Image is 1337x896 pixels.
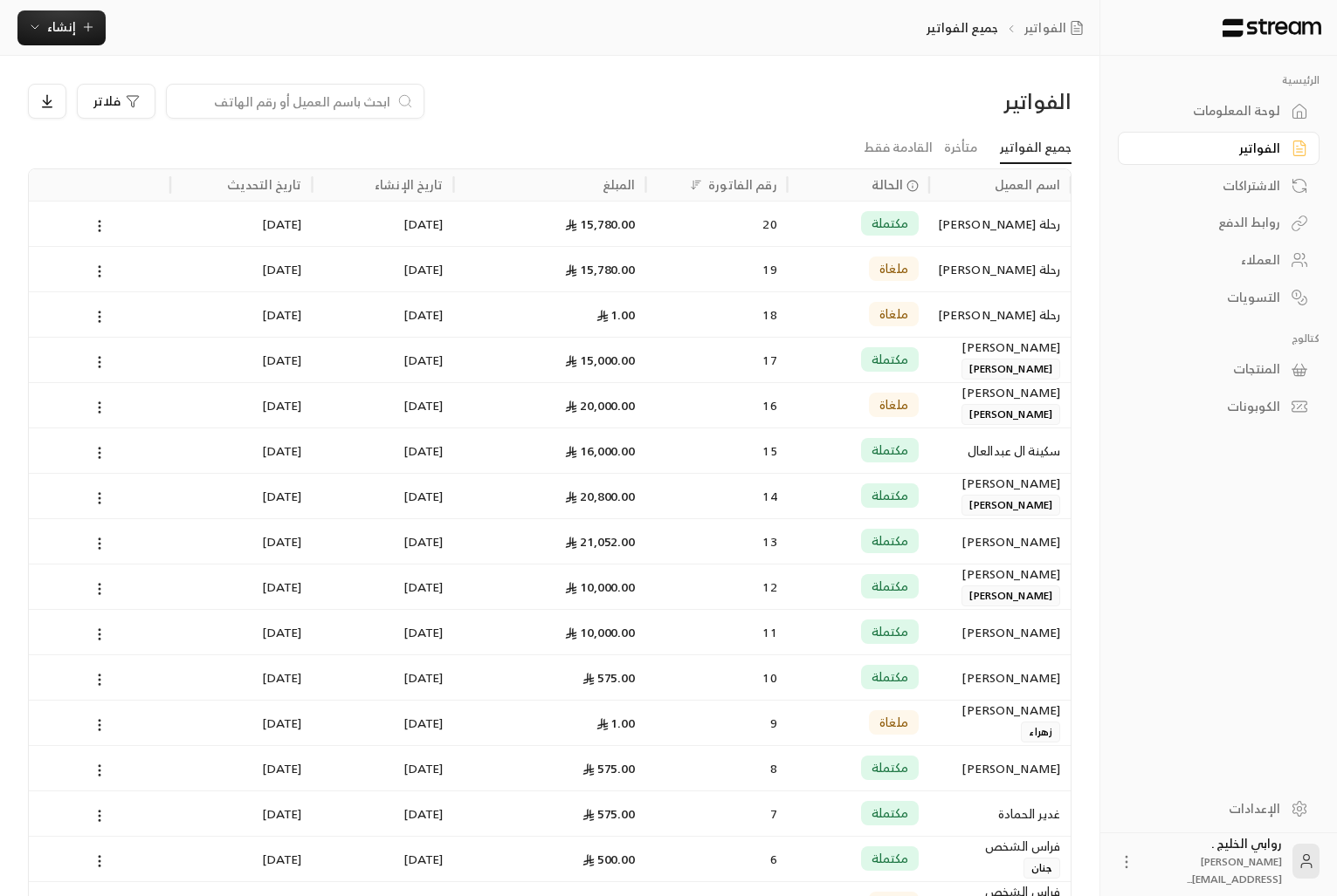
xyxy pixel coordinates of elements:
[657,837,777,881] div: 6
[181,519,301,564] div: [DATE]
[1221,18,1323,38] img: Logo
[17,10,106,45] button: إنشاء
[940,701,1060,720] div: [PERSON_NAME]
[1118,243,1320,277] a: العملاء
[322,292,443,337] div: [DATE]
[465,474,636,518] div: 20,800.00
[181,428,301,473] div: [DATE]
[657,701,777,745] div: 9
[465,837,636,881] div: 500.00
[940,292,1060,337] div: رحلة [PERSON_NAME]
[322,610,443,654] div: [DATE]
[1024,19,1091,37] a: الفواتير
[181,746,301,790] div: [DATE]
[940,383,1060,402] div: [PERSON_NAME]
[465,791,636,836] div: 575.00
[944,133,977,163] a: متأخرة
[864,133,933,163] a: القادمة فقط
[1140,398,1280,415] div: الكوبونات
[181,383,301,427] div: [DATE]
[1021,722,1060,742] span: زهراء
[322,564,443,609] div: [DATE]
[879,714,908,731] span: ملغاة
[465,746,636,790] div: 575.00
[657,292,777,337] div: 18
[47,16,76,38] span: إنشاء
[181,247,301,291] div: [DATE]
[1187,852,1282,888] span: [PERSON_NAME][EMAIL_ADDRESS]...
[177,92,390,111] input: ابحث باسم العميل أو رقم الهاتف
[927,19,1090,37] nav: breadcrumb
[872,441,908,459] span: مكتملة
[961,359,1060,380] span: [PERSON_NAME]
[872,668,908,686] span: مكتملة
[872,215,908,232] span: مكتملة
[1118,390,1320,424] a: الكوبونات
[940,610,1060,654] div: [PERSON_NAME]
[1140,214,1280,231] div: روابط الدفع
[603,174,636,195] div: المبلغ
[1140,177,1280,195] div: الاشتراكات
[872,804,908,822] span: مكتملة
[465,202,636,246] div: 15,780.00
[995,174,1060,195] div: اسم العميل
[940,202,1060,246] div: رحلة [PERSON_NAME]
[322,791,443,836] div: [DATE]
[181,791,301,836] div: [DATE]
[872,532,908,550] span: مكتملة
[181,610,301,654] div: [DATE]
[1140,289,1280,306] div: التسويات
[1118,352,1320,386] a: المنتجات
[657,655,777,700] div: 10
[657,383,777,427] div: 16
[940,746,1060,790] div: [PERSON_NAME]
[657,519,777,564] div: 13
[940,564,1060,584] div: [PERSON_NAME]
[872,759,908,776] span: مكتملة
[181,837,301,881] div: [DATE]
[879,305,908,323] span: ملغاة
[1118,94,1320,128] a: لوحة المعلومات
[940,837,1060,856] div: فراس الشخص
[872,487,908,504] span: مكتملة
[181,338,301,382] div: [DATE]
[181,292,301,337] div: [DATE]
[465,655,636,700] div: 575.00
[1140,102,1280,120] div: لوحة المعلومات
[227,174,302,195] div: تاريخ التحديث
[824,87,1072,115] div: الفواتير
[872,850,908,867] span: مكتملة
[322,474,443,518] div: [DATE]
[657,247,777,291] div: 19
[181,655,301,700] div: [DATE]
[181,701,301,745] div: [DATE]
[961,495,1060,516] span: [PERSON_NAME]
[465,428,636,473] div: 16,000.00
[1140,360,1280,378] div: المنتجات
[927,19,998,37] p: جميع الفواتير
[872,578,908,595] span: مكتملة
[940,247,1060,291] div: رحلة [PERSON_NAME]
[872,623,908,640] span: مكتملة
[322,247,443,291] div: [DATE]
[465,564,636,609] div: 10,000.00
[1118,332,1320,345] p: كتالوج
[940,474,1060,493] div: [PERSON_NAME]
[375,174,443,195] div: تاريخ الإنشاء
[940,428,1060,473] div: سكينة ال عبدالعال
[465,247,636,291] div: 15,780.00
[657,428,777,473] div: 15
[465,383,636,427] div: 20,000.00
[181,474,301,518] div: [DATE]
[1000,133,1072,164] a: جميع الفواتير
[322,202,443,246] div: [DATE]
[879,396,908,414] span: ملغاة
[181,202,301,246] div: [DATE]
[1140,800,1280,817] div: الإعدادات
[872,351,908,368] span: مكتملة
[940,655,1060,700] div: [PERSON_NAME]
[657,791,777,836] div: 7
[322,383,443,427] div: [DATE]
[465,338,636,382] div: 15,000.00
[77,84,155,119] button: فلاتر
